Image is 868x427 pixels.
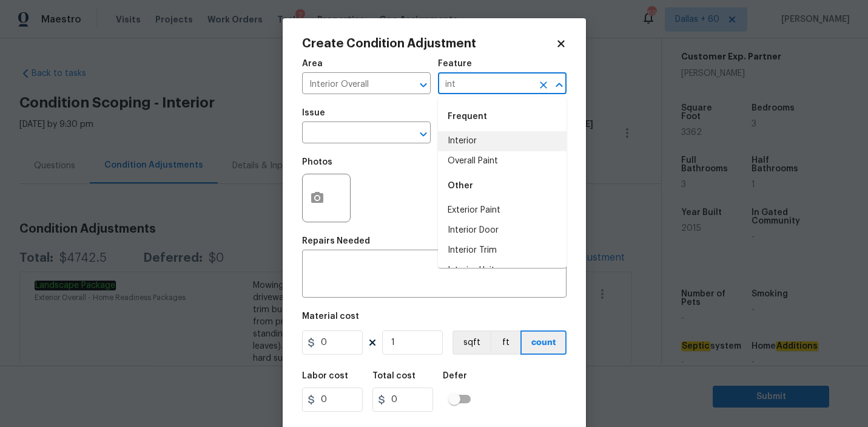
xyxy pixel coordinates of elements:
li: Interior Door [438,220,567,241]
button: sqft [453,330,490,355]
li: Overall Paint [438,151,567,171]
h5: Area [302,60,323,68]
h5: Labor cost [302,372,348,380]
button: Open [415,126,432,143]
li: Exterior Paint [438,200,567,220]
h5: Defer [443,372,467,380]
li: Interior Trim [438,241,567,261]
h2: Create Condition Adjustment [302,38,556,50]
button: ft [490,330,520,355]
h5: Feature [438,60,472,68]
h5: Total cost [372,372,415,380]
button: Clear [535,77,552,94]
h5: Issue [302,109,325,117]
button: Close [551,77,568,94]
div: Frequent [438,102,567,131]
li: Interior Unit [438,261,567,281]
button: Open [415,77,432,94]
li: Interior [438,131,567,151]
div: Other [438,171,567,200]
h5: Photos [302,158,332,166]
h5: Repairs Needed [302,237,370,245]
button: count [520,330,567,355]
h5: Material cost [302,312,359,321]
